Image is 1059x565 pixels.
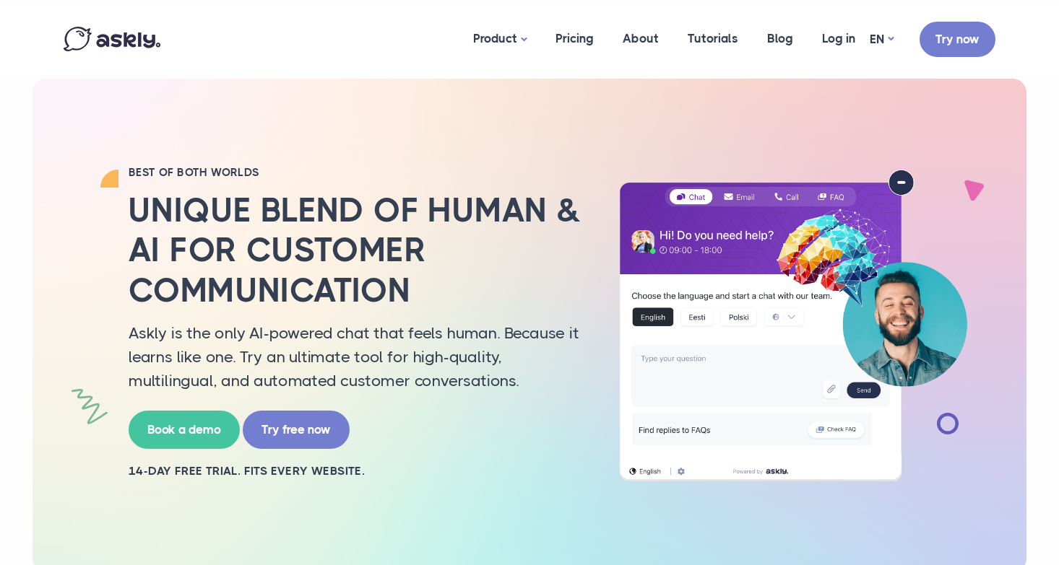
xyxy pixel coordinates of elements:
a: Book a demo [129,411,240,449]
a: Tutorials [673,4,753,74]
a: Try now [920,22,995,57]
p: Askly is the only AI-powered chat that feels human. Because it learns like one. Try an ultimate t... [129,321,584,393]
img: AI multilingual chat [605,170,981,481]
img: Askly [64,27,160,51]
a: Blog [753,4,808,74]
h2: BEST OF BOTH WORLDS [129,165,584,180]
a: Pricing [541,4,608,74]
a: Try free now [243,411,350,449]
a: Product [459,4,541,75]
a: About [608,4,673,74]
iframe: Askly chat [1012,446,1048,518]
h2: Unique blend of human & AI for customer communication [129,190,584,310]
a: Log in [808,4,870,74]
a: EN [870,29,894,50]
h2: 14-day free trial. Fits every website. [129,463,584,479]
